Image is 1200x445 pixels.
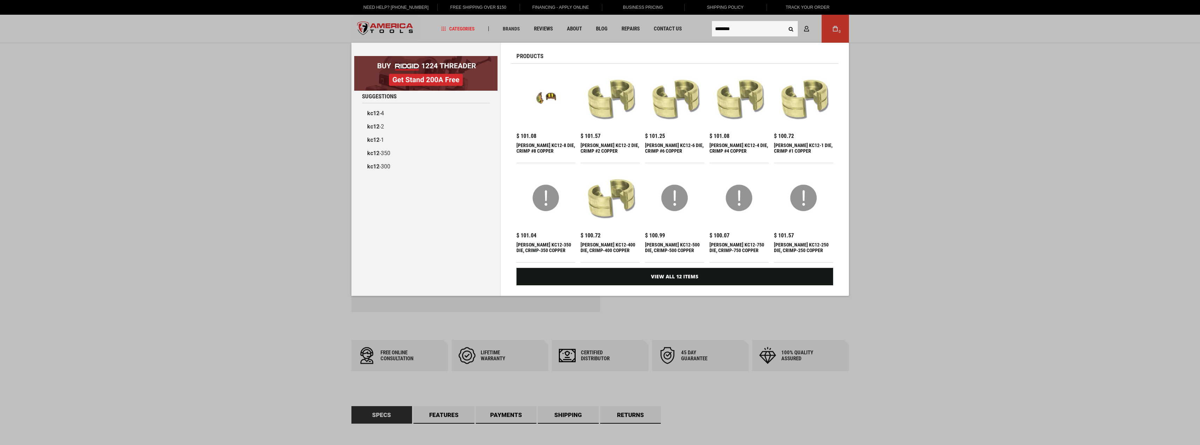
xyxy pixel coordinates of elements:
a: kc12-300 [362,160,490,173]
img: GREENLEE KC12-8 DIE, CRIMP #8 COPPER [520,72,572,125]
div: GREENLEE KC12-400 DIE, CRIMP-400 COPPER [581,242,640,259]
a: GREENLEE KC12-6 DIE, CRIMP #6 COPPER $ 101.25 [PERSON_NAME] KC12-6 DIE, CRIMP #6 COPPER [645,69,704,163]
div: GREENLEE KC12-250 DIE, CRIMP-250 COPPER [774,242,833,259]
a: GREENLEE KC12-750 DIE, CRIMP-750 COPPER $ 100.07 [PERSON_NAME] KC12-750 DIE, CRIMP-750 COPPER [709,168,769,262]
div: GREENLEE KC12-6 DIE, CRIMP #6 COPPER [645,142,704,159]
a: View All 12 Items [516,268,833,285]
div: GREENLEE KC12-350 DIE, CRIMP-350 COPPER [516,242,576,259]
span: Products [516,53,543,59]
span: $ 101.57 [774,233,794,238]
span: $ 100.72 [774,133,794,139]
img: GREENLEE KC12-750 DIE, CRIMP-750 COPPER [713,172,765,224]
a: kc12-350 [362,147,490,160]
div: GREENLEE KC12-1 DIE, CRIMP #1 COPPER [774,142,833,159]
a: GREENLEE KC12-400 DIE, CRIMP-400 COPPER $ 100.72 [PERSON_NAME] KC12-400 DIE, CRIMP-400 COPPER [581,168,640,262]
img: BOGO: Buy RIDGID® 1224 Threader, Get Stand 200A Free! [354,56,498,91]
div: GREENLEE KC12-2 DIE, CRIMP #2 COPPER [581,142,640,159]
img: GREENLEE KC12-2 DIE, CRIMP #2 COPPER [584,72,636,125]
span: $ 100.99 [645,233,665,238]
a: kc12-4 [362,107,490,120]
div: GREENLEE KC12-500 DIE, CRIMP-500 COPPER [645,242,704,259]
img: GREENLEE KC12-6 DIE, CRIMP #6 COPPER [649,72,701,125]
img: GREENLEE KC12-4 DIE, CRIMP #4 COPPER [713,72,765,125]
a: GREENLEE KC12-350 DIE, CRIMP-350 COPPER $ 101.04 [PERSON_NAME] KC12-350 DIE, CRIMP-350 COPPER [516,168,576,262]
a: BOGO: Buy RIDGID® 1224 Threader, Get Stand 200A Free! [354,56,498,61]
span: $ 101.25 [645,133,665,139]
span: $ 100.72 [581,233,601,238]
button: Search [784,22,798,35]
span: $ 101.08 [516,133,536,139]
b: kc12 [367,123,379,130]
span: $ 101.08 [709,133,729,139]
b: kc12 [367,137,379,143]
b: kc12 [367,163,379,170]
a: GREENLEE KC12-250 DIE, CRIMP-250 COPPER $ 101.57 [PERSON_NAME] KC12-250 DIE, CRIMP-250 COPPER [774,168,833,262]
span: Suggestions [362,93,397,99]
a: kc12-2 [362,120,490,133]
b: kc12 [367,110,379,117]
a: GREENLEE KC12-2 DIE, CRIMP #2 COPPER $ 101.57 [PERSON_NAME] KC12-2 DIE, CRIMP #2 COPPER [581,69,640,163]
span: $ 101.57 [581,133,601,139]
span: $ 100.07 [709,233,729,238]
a: GREENLEE KC12-8 DIE, CRIMP #8 COPPER $ 101.08 [PERSON_NAME] KC12-8 DIE, CRIMP #8 COPPER [516,69,576,163]
img: GREENLEE KC12-500 DIE, CRIMP-500 COPPER [649,172,701,224]
img: GREENLEE KC12-1 DIE, CRIMP #1 COPPER [777,72,830,125]
a: GREENLEE KC12-4 DIE, CRIMP #4 COPPER $ 101.08 [PERSON_NAME] KC12-4 DIE, CRIMP #4 COPPER [709,69,769,163]
a: kc12-1 [362,133,490,147]
a: GREENLEE KC12-1 DIE, CRIMP #1 COPPER $ 100.72 [PERSON_NAME] KC12-1 DIE, CRIMP #1 COPPER [774,69,833,163]
a: Brands [500,24,523,34]
a: Categories [438,24,478,34]
span: Brands [503,26,520,31]
img: GREENLEE KC12-400 DIE, CRIMP-400 COPPER [584,172,636,224]
div: GREENLEE KC12-4 DIE, CRIMP #4 COPPER [709,142,769,159]
span: $ 101.04 [516,233,536,238]
img: GREENLEE KC12-250 DIE, CRIMP-250 COPPER [777,172,830,224]
img: GREENLEE KC12-350 DIE, CRIMP-350 COPPER [520,172,572,224]
b: kc12 [367,150,379,157]
span: Categories [441,26,475,31]
div: GREENLEE KC12-8 DIE, CRIMP #8 COPPER [516,142,576,159]
div: GREENLEE KC12-750 DIE, CRIMP-750 COPPER [709,242,769,259]
a: GREENLEE KC12-500 DIE, CRIMP-500 COPPER $ 100.99 [PERSON_NAME] KC12-500 DIE, CRIMP-500 COPPER [645,168,704,262]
